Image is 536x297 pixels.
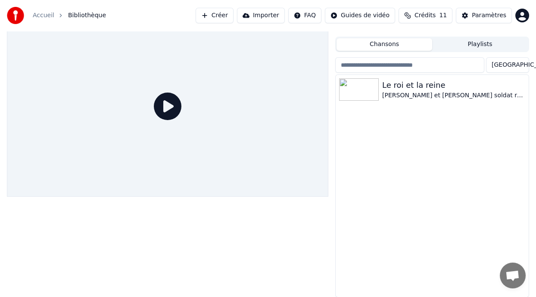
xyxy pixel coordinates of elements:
[68,11,106,20] span: Bibliothèque
[337,38,432,51] button: Chansons
[382,79,525,91] div: Le roi et la reine
[439,11,447,20] span: 11
[500,263,526,288] div: Ouvrir le chat
[399,8,452,23] button: Crédits11
[33,11,106,20] nav: breadcrumb
[432,38,528,51] button: Playlists
[7,7,24,24] img: youka
[414,11,436,20] span: Crédits
[288,8,321,23] button: FAQ
[456,8,512,23] button: Paramètres
[33,11,54,20] a: Accueil
[472,11,506,20] div: Paramètres
[237,8,285,23] button: Importer
[382,91,525,100] div: [PERSON_NAME] et [PERSON_NAME] soldat rose
[325,8,395,23] button: Guides de vidéo
[196,8,234,23] button: Créer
